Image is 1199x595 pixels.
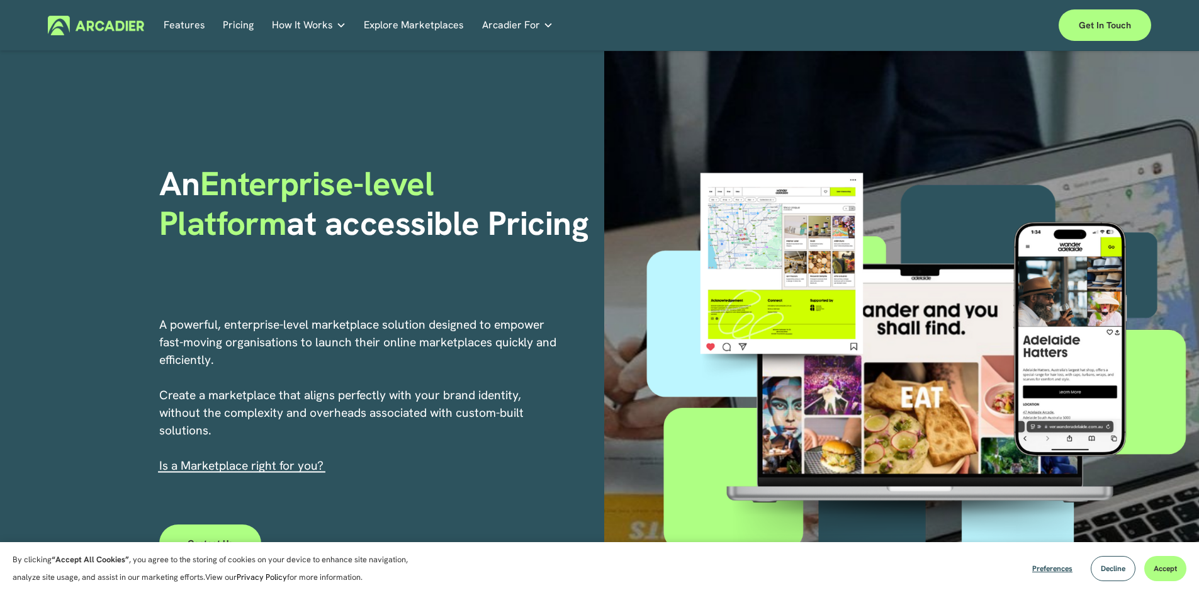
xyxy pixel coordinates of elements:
a: Get in touch [1059,9,1151,41]
a: Features [164,16,205,35]
a: Privacy Policy [237,572,287,582]
a: Explore Marketplaces [364,16,464,35]
span: I [159,458,324,473]
strong: “Accept All Cookies” [52,554,129,565]
span: Arcadier For [482,16,540,34]
a: Pricing [223,16,254,35]
p: A powerful, enterprise-level marketplace solution designed to empower fast-moving organisations t... [159,316,558,475]
span: Enterprise-level Platform [159,162,442,244]
h1: An at accessible Pricing [159,164,595,243]
button: Preferences [1023,556,1082,581]
button: Accept [1144,556,1186,581]
p: By clicking , you agree to the storing of cookies on your device to enhance site navigation, anal... [13,551,422,586]
a: folder dropdown [482,16,553,35]
span: Preferences [1032,564,1072,574]
span: Decline [1101,564,1125,574]
span: Accept [1154,564,1177,574]
span: How It Works [272,16,333,34]
img: Arcadier [48,16,144,35]
a: folder dropdown [272,16,346,35]
button: Decline [1091,556,1135,581]
a: Contact Us [159,524,262,562]
a: s a Marketplace right for you? [162,458,324,473]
